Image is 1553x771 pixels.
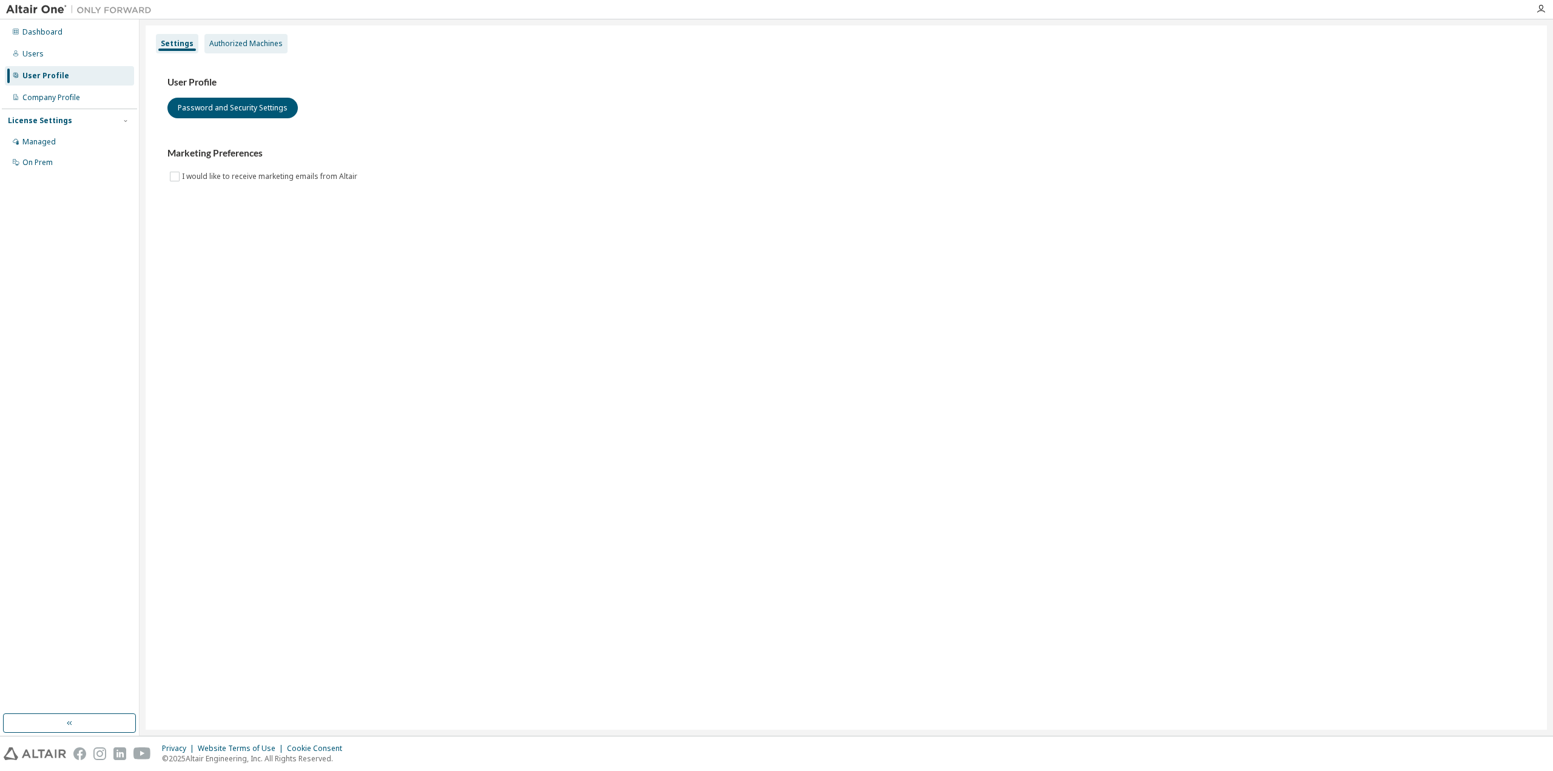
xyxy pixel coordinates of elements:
[182,169,360,184] label: I would like to receive marketing emails from Altair
[73,747,86,760] img: facebook.svg
[22,27,62,37] div: Dashboard
[22,158,53,167] div: On Prem
[161,39,194,49] div: Settings
[93,747,106,760] img: instagram.svg
[4,747,66,760] img: altair_logo.svg
[162,753,349,764] p: © 2025 Altair Engineering, Inc. All Rights Reserved.
[133,747,151,760] img: youtube.svg
[209,39,283,49] div: Authorized Machines
[22,137,56,147] div: Managed
[167,76,1525,89] h3: User Profile
[167,147,1525,160] h3: Marketing Preferences
[287,744,349,753] div: Cookie Consent
[113,747,126,760] img: linkedin.svg
[22,71,69,81] div: User Profile
[167,98,298,118] button: Password and Security Settings
[8,116,72,126] div: License Settings
[22,93,80,103] div: Company Profile
[162,744,198,753] div: Privacy
[6,4,158,16] img: Altair One
[22,49,44,59] div: Users
[198,744,287,753] div: Website Terms of Use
